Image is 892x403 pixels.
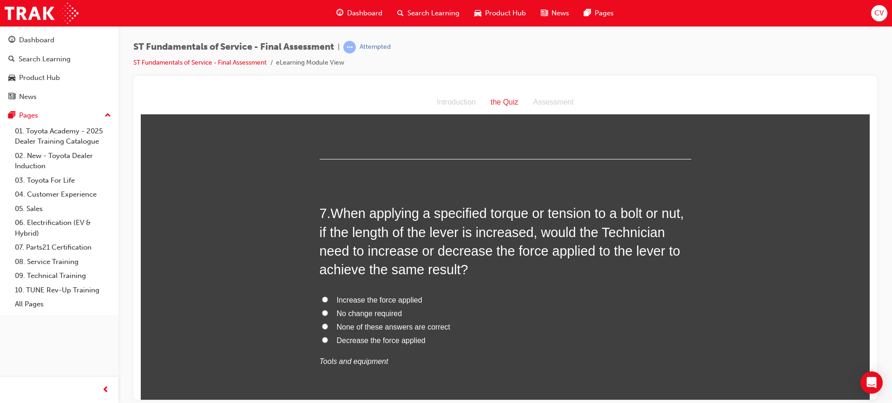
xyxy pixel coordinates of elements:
[8,93,15,101] span: news-icon
[860,371,883,394] div: Open Intercom Messenger
[179,113,551,188] h2: 7 .
[19,73,60,83] div: Product Hub
[874,8,884,19] span: CV
[133,42,334,53] span: ST Fundamentals of Service - Final Assessment
[5,3,79,24] img: Trak
[181,233,187,239] input: None of these answers are correct
[11,297,115,311] a: All Pages
[329,4,390,23] a: guage-iconDashboard
[407,8,459,19] span: Search Learning
[342,5,385,19] div: the Quiz
[11,173,115,188] a: 03. Toyota For Life
[385,5,440,19] div: Assessment
[541,7,548,19] span: news-icon
[4,32,115,49] a: Dashboard
[347,8,382,19] span: Dashboard
[343,41,356,53] span: learningRecordVerb_ATTEMPT-icon
[19,110,38,121] div: Pages
[11,149,115,173] a: 02. New - Toyota Dealer Induction
[133,59,267,66] a: ST Fundamentals of Service - Final Assessment
[11,216,115,240] a: 06. Electrification (EV & Hybrid)
[196,219,262,227] span: No change required
[19,35,54,46] div: Dashboard
[11,255,115,269] a: 08. Service Training
[179,115,543,186] span: When applying a specified torque or tension to a bolt or nut, if the length of the lever is incre...
[8,36,15,45] span: guage-icon
[533,4,577,23] a: news-iconNews
[196,205,282,213] span: Increase the force applied
[11,240,115,255] a: 07. Parts21 Certification
[181,206,187,212] input: Increase the force applied
[4,107,115,124] button: Pages
[276,58,344,68] li: eLearning Module View
[196,232,310,240] span: None of these answers are correct
[181,246,187,252] input: Decrease the force applied
[360,43,391,52] div: Attempted
[11,269,115,283] a: 09. Technical Training
[19,92,37,102] div: News
[11,283,115,297] a: 10. TUNE Rev-Up Training
[181,219,187,225] input: No change required
[196,246,285,254] span: Decrease the force applied
[4,30,115,107] button: DashboardSearch LearningProduct HubNews
[336,7,343,19] span: guage-icon
[102,384,109,396] span: prev-icon
[467,4,533,23] a: car-iconProduct Hub
[338,42,340,53] span: |
[19,54,71,65] div: Search Learning
[8,55,15,64] span: search-icon
[390,4,467,23] a: search-iconSearch Learning
[105,110,111,122] span: up-icon
[11,187,115,202] a: 04. Customer Experience
[4,51,115,68] a: Search Learning
[289,5,342,19] div: Introduction
[4,69,115,86] a: Product Hub
[11,202,115,216] a: 05. Sales
[577,4,621,23] a: pages-iconPages
[551,8,569,19] span: News
[11,124,115,149] a: 01. Toyota Academy - 2025 Dealer Training Catalogue
[179,267,248,275] em: Tools and equipment
[8,112,15,120] span: pages-icon
[397,7,404,19] span: search-icon
[4,88,115,106] a: News
[595,8,614,19] span: Pages
[584,7,591,19] span: pages-icon
[485,8,526,19] span: Product Hub
[474,7,481,19] span: car-icon
[871,5,887,21] button: CV
[8,74,15,82] span: car-icon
